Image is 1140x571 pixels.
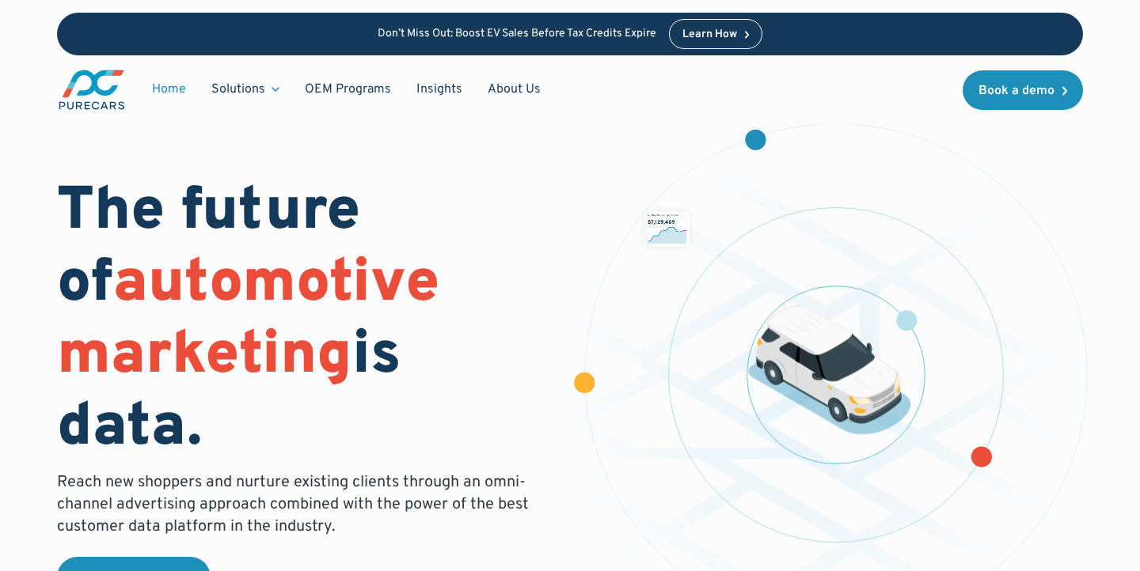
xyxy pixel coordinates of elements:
div: Learn How [682,29,737,40]
div: Solutions [211,81,265,98]
a: About Us [475,74,553,104]
p: Reach new shoppers and nurture existing clients through an omni-channel advertising approach comb... [57,471,538,538]
a: Learn How [669,19,763,49]
p: Don’t Miss Out: Boost EV Sales Before Tax Credits Expire [378,28,656,41]
div: Book a demo [978,85,1054,97]
a: Book a demo [963,70,1083,110]
img: purecars logo [57,68,127,112]
div: Solutions [199,74,292,104]
h1: The future of is data. [57,177,551,466]
a: main [57,68,127,112]
a: Insights [404,74,475,104]
img: illustration of a vehicle [748,305,911,434]
a: Home [139,74,199,104]
a: OEM Programs [292,74,404,104]
img: chart showing monthly dealership revenue of $7m [644,211,689,247]
span: automotive marketing [57,247,439,395]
